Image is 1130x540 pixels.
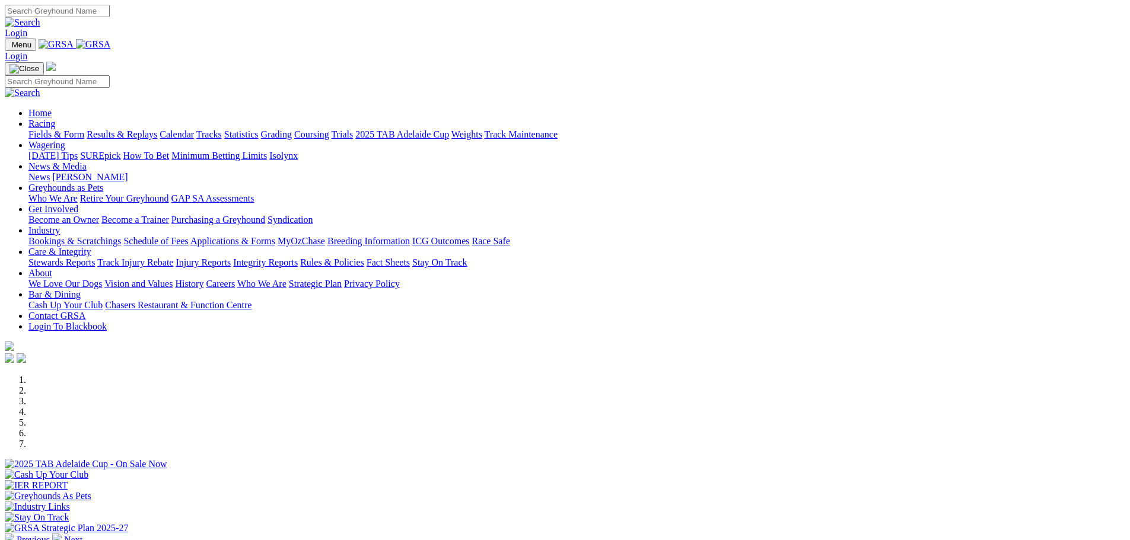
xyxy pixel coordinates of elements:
a: [DATE] Tips [28,151,78,161]
div: About [28,279,1125,289]
a: News [28,172,50,182]
a: Calendar [160,129,194,139]
a: Login [5,28,27,38]
a: Rules & Policies [300,257,364,267]
a: Cash Up Your Club [28,300,103,310]
a: Track Maintenance [485,129,558,139]
a: Applications & Forms [190,236,275,246]
a: Retire Your Greyhound [80,193,169,203]
img: logo-grsa-white.png [46,62,56,71]
div: Get Involved [28,215,1125,225]
img: Greyhounds As Pets [5,491,91,501]
a: Login [5,51,27,61]
a: Breeding Information [327,236,410,246]
a: Schedule of Fees [123,236,188,246]
img: GRSA [39,39,74,50]
a: Stay On Track [412,257,467,267]
a: Contact GRSA [28,311,85,321]
a: Bookings & Scratchings [28,236,121,246]
a: Become an Owner [28,215,99,225]
img: Industry Links [5,501,70,512]
a: Weights [451,129,482,139]
a: Isolynx [269,151,298,161]
div: Care & Integrity [28,257,1125,268]
img: logo-grsa-white.png [5,341,14,351]
a: Stewards Reports [28,257,95,267]
input: Search [5,5,110,17]
a: GAP SA Assessments [171,193,254,203]
a: Become a Trainer [101,215,169,225]
a: Login To Blackbook [28,321,107,331]
a: Get Involved [28,204,78,214]
a: Chasers Restaurant & Function Centre [105,300,252,310]
a: Fact Sheets [367,257,410,267]
a: MyOzChase [278,236,325,246]
img: GRSA Strategic Plan 2025-27 [5,523,128,533]
a: 2025 TAB Adelaide Cup [355,129,449,139]
a: Trials [331,129,353,139]
div: Industry [28,236,1125,247]
a: Greyhounds as Pets [28,183,103,193]
a: Home [28,108,52,118]
img: IER REPORT [5,480,68,491]
a: About [28,268,52,278]
img: facebook.svg [5,353,14,363]
div: News & Media [28,172,1125,183]
a: We Love Our Dogs [28,279,102,289]
a: Grading [261,129,292,139]
button: Toggle navigation [5,62,44,75]
img: GRSA [76,39,111,50]
img: Search [5,17,40,28]
a: Wagering [28,140,65,150]
a: Coursing [294,129,329,139]
img: Search [5,88,40,98]
a: Care & Integrity [28,247,91,257]
img: 2025 TAB Adelaide Cup - On Sale Now [5,459,167,469]
input: Search [5,75,110,88]
a: Careers [206,279,235,289]
a: Statistics [224,129,259,139]
span: Menu [12,40,31,49]
img: twitter.svg [17,353,26,363]
div: Greyhounds as Pets [28,193,1125,204]
a: Syndication [268,215,313,225]
a: News & Media [28,161,87,171]
img: Cash Up Your Club [5,469,88,480]
a: Who We Are [28,193,78,203]
img: Close [9,64,39,74]
img: Stay On Track [5,512,69,523]
a: Purchasing a Greyhound [171,215,265,225]
a: Integrity Reports [233,257,298,267]
a: Privacy Policy [344,279,400,289]
a: Injury Reports [176,257,231,267]
a: Vision and Values [104,279,173,289]
div: Wagering [28,151,1125,161]
a: Tracks [196,129,222,139]
a: Who We Are [237,279,287,289]
a: Track Injury Rebate [97,257,173,267]
a: Results & Replays [87,129,157,139]
a: Strategic Plan [289,279,342,289]
a: Race Safe [472,236,510,246]
a: SUREpick [80,151,120,161]
a: [PERSON_NAME] [52,172,128,182]
a: Fields & Form [28,129,84,139]
a: History [175,279,203,289]
div: Bar & Dining [28,300,1125,311]
a: How To Bet [123,151,170,161]
a: Industry [28,225,60,235]
a: ICG Outcomes [412,236,469,246]
div: Racing [28,129,1125,140]
button: Toggle navigation [5,39,36,51]
a: Racing [28,119,55,129]
a: Minimum Betting Limits [171,151,267,161]
a: Bar & Dining [28,289,81,299]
